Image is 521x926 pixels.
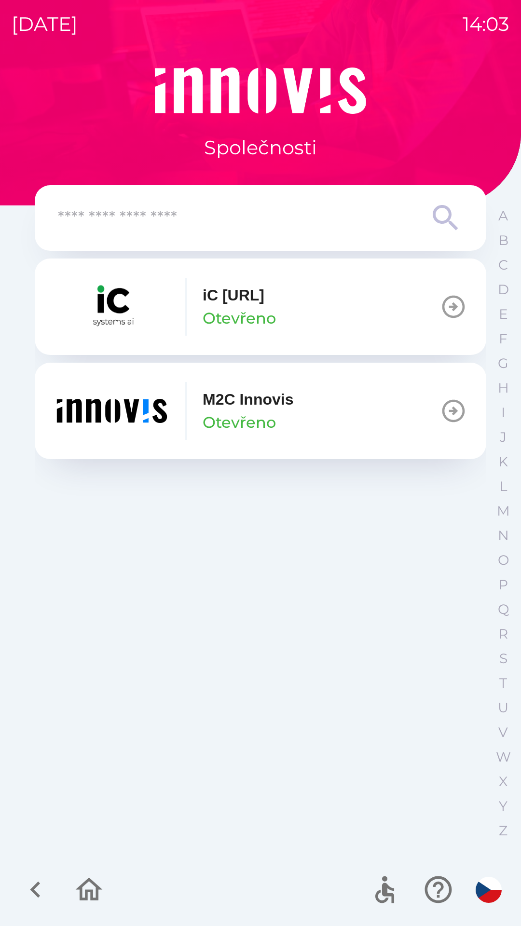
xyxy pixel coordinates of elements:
p: P [498,576,508,593]
button: H [491,376,515,400]
p: Y [499,798,507,815]
p: A [498,207,508,224]
button: E [491,302,515,327]
button: G [491,351,515,376]
p: C [498,257,508,273]
button: C [491,253,515,277]
button: Q [491,597,515,622]
p: K [498,453,508,470]
p: T [499,675,507,692]
button: D [491,277,515,302]
p: X [499,773,507,790]
button: U [491,695,515,720]
button: K [491,449,515,474]
p: B [498,232,508,249]
button: L [491,474,515,499]
p: O [498,552,509,569]
p: E [499,306,508,323]
p: [DATE] [12,10,78,39]
button: M [491,499,515,523]
button: V [491,720,515,745]
button: J [491,425,515,449]
button: iC [URL]Otevřeno [35,259,486,355]
p: J [500,429,507,446]
img: cs flag [476,877,502,903]
button: S [491,646,515,671]
p: M2C Innovis [203,388,293,411]
button: R [491,622,515,646]
p: V [498,724,508,741]
p: M [497,503,510,519]
p: N [498,527,509,544]
button: M2C InnovisOtevřeno [35,363,486,459]
button: Y [491,794,515,818]
button: T [491,671,515,695]
button: W [491,745,515,769]
p: G [498,355,508,372]
button: N [491,523,515,548]
p: L [499,478,507,495]
img: ef454dd6-c04b-4b09-86fc-253a1223f7b7.png [54,382,170,440]
p: I [501,404,505,421]
p: Otevřeno [203,411,276,434]
img: 0b57a2db-d8c2-416d-bc33-8ae43c84d9d8.png [54,278,170,336]
img: Logo [35,68,486,114]
p: S [499,650,507,667]
p: D [498,281,509,298]
p: R [498,626,508,642]
p: Společnosti [204,133,317,162]
button: O [491,548,515,572]
p: Q [498,601,509,618]
p: F [499,330,507,347]
p: iC [URL] [203,284,264,307]
p: 14:03 [463,10,509,39]
button: A [491,204,515,228]
button: I [491,400,515,425]
button: P [491,572,515,597]
p: Otevřeno [203,307,276,330]
p: Z [499,822,507,839]
button: B [491,228,515,253]
button: Z [491,818,515,843]
p: H [498,380,509,396]
button: F [491,327,515,351]
button: X [491,769,515,794]
p: W [496,749,511,765]
p: U [498,699,508,716]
